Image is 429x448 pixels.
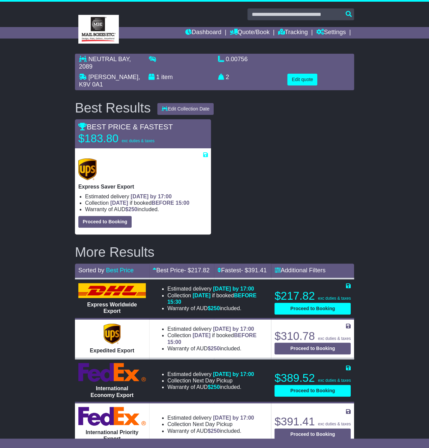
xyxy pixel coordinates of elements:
[208,428,220,434] span: $
[87,302,137,314] span: Express Worldwide Export
[106,267,134,274] a: Best Price
[167,326,266,332] li: Estimated delivery
[90,385,133,398] span: International Economy Export
[78,132,163,145] p: $183.80
[167,293,257,305] span: if booked
[167,384,254,390] li: Warranty of AUD included.
[90,348,134,353] span: Expedited Export
[78,363,146,382] img: FedEx Express: International Economy Export
[248,267,267,274] span: 391.41
[78,267,104,274] span: Sorted by
[157,103,214,115] button: Edit Collection Date
[213,415,254,421] span: [DATE] by 17:00
[211,428,220,434] span: 250
[131,194,172,199] span: [DATE] by 17:00
[234,293,257,298] span: BEFORE
[167,285,266,292] li: Estimated delivery
[211,346,220,351] span: 250
[274,371,351,385] p: $389.52
[86,429,138,442] span: International Priority Export
[274,343,351,354] button: Proceed to Booking
[167,428,254,434] li: Warranty of AUD included.
[318,378,351,383] span: exc duties & taxes
[75,245,354,259] h2: More Results
[211,305,220,311] span: 250
[274,385,351,397] button: Proceed to Booking
[316,27,346,39] a: Settings
[193,421,233,427] span: Next Day Pickup
[85,206,208,213] li: Warranty of AUD included.
[167,292,266,305] li: Collection
[274,289,351,303] p: $217.82
[88,56,129,63] span: NEUTRAL BAY
[156,74,160,80] span: 1
[193,293,211,298] span: [DATE]
[152,200,174,206] span: BEFORE
[78,183,208,190] p: Express Saver Export
[167,305,266,312] li: Warranty of AUD included.
[161,74,173,80] span: item
[104,324,120,344] img: UPS (new): Expedited Export
[274,415,351,428] p: $391.41
[211,384,220,390] span: 250
[226,74,229,80] span: 2
[287,74,317,85] button: Edit quote
[241,267,267,274] span: - $
[85,193,208,200] li: Estimated delivery
[167,377,254,384] li: Collection
[226,56,248,63] span: 0.00756
[230,27,270,39] a: Quote/Book
[213,326,254,332] span: [DATE] by 17:00
[318,336,351,341] span: exc duties & taxes
[318,296,351,301] span: exc duties & taxes
[167,339,181,345] span: 15:00
[191,267,210,274] span: 217.82
[153,267,210,274] a: Best Price- $217.82
[208,384,220,390] span: $
[213,371,254,377] span: [DATE] by 17:00
[78,407,146,426] img: FedEx Express: International Priority Export
[234,332,257,338] span: BEFORE
[167,345,266,352] li: Warranty of AUD included.
[122,139,154,143] span: exc duties & taxes
[78,123,173,131] span: BEST PRICE & FASTEST
[274,329,351,343] p: $310.78
[167,299,181,305] span: 15:30
[167,332,266,345] li: Collection
[213,286,254,292] span: [DATE] by 17:00
[167,371,254,377] li: Estimated delivery
[176,200,189,206] span: 15:00
[208,346,220,351] span: $
[110,200,189,206] span: if booked
[274,428,351,440] button: Proceed to Booking
[85,200,208,206] li: Collection
[78,216,132,228] button: Proceed to Booking
[217,267,267,274] a: Fastest- $391.41
[318,422,351,426] span: exc duties & taxes
[79,56,131,70] span: , 2089
[274,267,325,274] a: Additional Filters
[88,74,138,80] span: [PERSON_NAME]
[185,27,221,39] a: Dashboard
[193,378,233,383] span: Next Day Pickup
[72,100,154,115] div: Best Results
[184,267,210,274] span: - $
[167,415,254,421] li: Estimated delivery
[274,303,351,315] button: Proceed to Booking
[167,421,254,427] li: Collection
[167,332,257,345] span: if booked
[208,305,220,311] span: $
[78,283,146,298] img: DHL: Express Worldwide Export
[78,158,97,180] img: UPS (new): Express Saver Export
[193,332,211,338] span: [DATE]
[110,200,128,206] span: [DATE]
[278,27,307,39] a: Tracking
[79,74,140,88] span: , K9V 0A1
[128,206,137,212] span: 250
[125,206,137,212] span: $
